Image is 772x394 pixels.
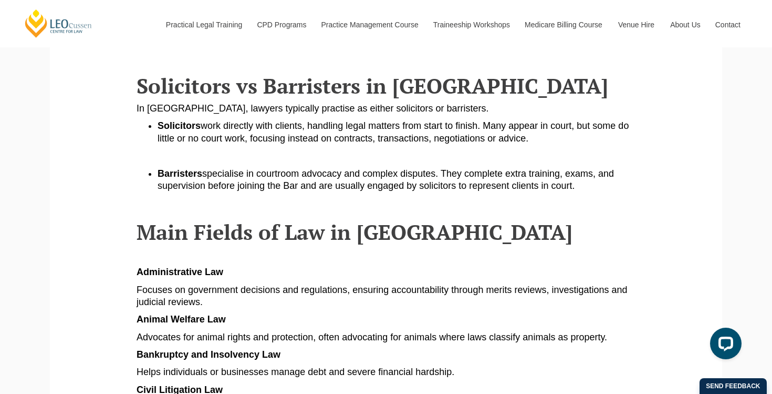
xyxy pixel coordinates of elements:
span: In [GEOGRAPHIC_DATA], lawyers typically practise as either solicitors or barristers. [137,103,489,114]
span: Solicitors [158,120,201,131]
span: specialise in courtroom advocacy and complex disputes. They complete extra training, exams, and s... [158,168,614,191]
iframe: LiveChat chat widget [702,324,746,368]
a: About Us [662,2,707,47]
span: Barristers [158,168,202,179]
span: work directly with clients, handling legal matters from start to finish. Many appear in court, bu... [158,120,629,143]
span: Administrative Law [137,267,223,277]
a: CPD Programs [249,2,313,47]
a: Practical Legal Training [158,2,249,47]
span: Solicitors vs Barristers in [GEOGRAPHIC_DATA] [137,72,608,99]
span: Focuses on government decisions and regulations, ensuring accountability through merits reviews, ... [137,285,628,307]
span: Main Fields of Law in [GEOGRAPHIC_DATA] [137,218,572,246]
a: Venue Hire [610,2,662,47]
span: Bankruptcy and Insolvency Law [137,349,280,360]
a: Contact [707,2,748,47]
span: Animal Welfare Law [137,314,226,325]
a: Traineeship Workshops [425,2,517,47]
a: Medicare Billing Course [517,2,610,47]
a: [PERSON_NAME] Centre for Law [24,8,93,38]
span: Helps individuals or businesses manage debt and severe financial hardship. [137,367,454,377]
span: Advocates for animal rights and protection, often advocating for animals where laws classify anim... [137,332,607,342]
a: Practice Management Course [314,2,425,47]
